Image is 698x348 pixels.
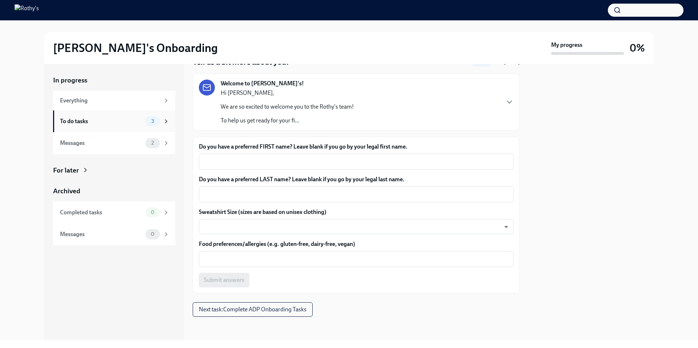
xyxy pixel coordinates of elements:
[60,139,143,147] div: Messages
[495,59,520,65] span: Due
[221,103,354,111] p: We are so excited to welcome you to the Rothy's team!
[60,117,143,125] div: To do tasks
[147,210,159,215] span: 0
[53,166,175,175] a: For later
[60,97,160,105] div: Everything
[53,132,175,154] a: Messages2
[221,117,354,125] p: To help us get ready for your fi...
[199,175,514,183] label: Do you have a preferred LAST name? Leave blank if you go by your legal last name.
[221,89,354,97] p: Hi [PERSON_NAME],
[53,186,175,196] a: Archived
[53,41,218,55] h2: [PERSON_NAME]'s Onboarding
[630,41,645,54] h3: 0%
[53,223,175,245] a: Messages0
[147,118,159,124] span: 3
[147,231,159,237] span: 0
[60,230,143,238] div: Messages
[147,140,158,146] span: 2
[53,91,175,110] a: Everything
[551,41,582,49] strong: My progress
[199,143,514,151] label: Do you have a preferred FIRST name? Leave blank if you go by your legal first name.
[60,209,143,217] div: Completed tasks
[199,306,306,313] span: Next task : Complete ADP Onboarding Tasks
[53,110,175,132] a: To do tasks3
[221,80,304,88] strong: Welcome to [PERSON_NAME]'s!
[199,240,514,248] label: Food preferences/allergies (e.g. gluten-free, dairy-free, vegan)
[53,76,175,85] a: In progress
[199,208,514,216] label: Sweatshirt Size (sizes are based on unisex clothing)
[53,202,175,223] a: Completed tasks0
[199,219,514,234] div: ​
[15,4,39,16] img: Rothy's
[193,302,313,317] button: Next task:Complete ADP Onboarding Tasks
[504,59,520,65] strong: [DATE]
[53,166,79,175] div: For later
